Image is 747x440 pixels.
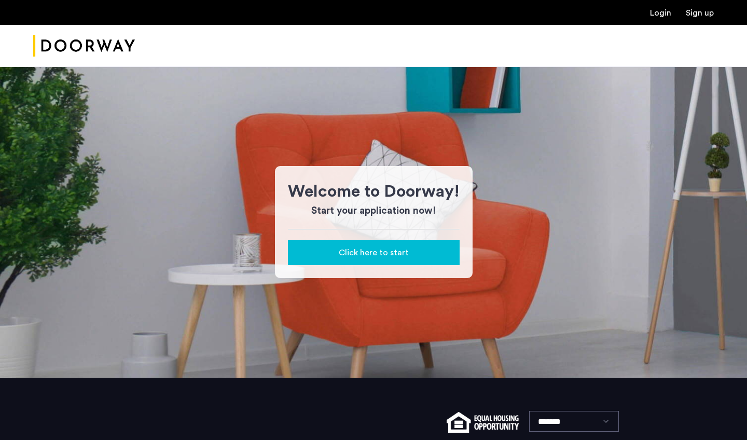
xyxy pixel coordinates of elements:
[33,26,135,65] a: Cazamio Logo
[686,9,714,17] a: Registration
[447,412,519,433] img: equal-housing.png
[339,246,409,259] span: Click here to start
[33,26,135,65] img: logo
[529,411,619,432] select: Language select
[288,240,460,265] button: button
[650,9,671,17] a: Login
[288,179,460,204] h1: Welcome to Doorway!
[288,204,460,218] h3: Start your application now!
